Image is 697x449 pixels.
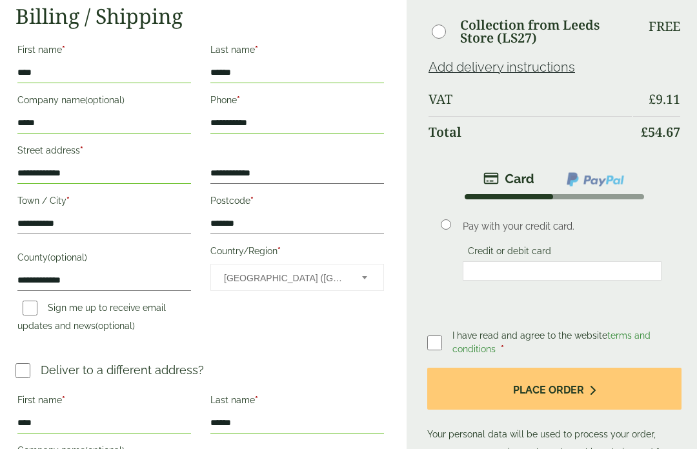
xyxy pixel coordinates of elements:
label: Collection from Leeds Store (LS27) [460,19,632,45]
abbr: required [250,195,254,206]
label: Company name [17,91,191,113]
label: First name [17,391,191,413]
span: £ [641,123,648,141]
label: Credit or debit card [463,246,556,260]
label: County [17,248,191,270]
label: Postcode [210,192,384,214]
label: Phone [210,91,384,113]
abbr: required [501,344,504,354]
abbr: required [278,246,281,256]
th: VAT [429,84,632,115]
th: Total [429,116,632,148]
span: Country/Region [210,264,384,291]
bdi: 54.67 [641,123,680,141]
p: Free [649,19,680,34]
input: Sign me up to receive email updates and news(optional) [23,301,37,315]
label: Street address [17,141,191,163]
span: (optional) [48,252,87,263]
label: Country/Region [210,242,384,264]
abbr: required [80,145,83,155]
span: I have read and agree to the website [452,330,651,354]
span: (optional) [96,321,135,331]
abbr: required [62,395,65,405]
label: Last name [210,41,384,63]
abbr: required [255,395,258,405]
label: First name [17,41,191,63]
label: Town / City [17,192,191,214]
span: (optional) [85,95,125,105]
label: Last name [210,391,384,413]
img: stripe.png [483,171,534,186]
a: Add delivery instructions [429,59,575,75]
abbr: required [237,95,240,105]
p: Pay with your credit card. [463,219,662,234]
abbr: required [255,45,258,55]
p: Deliver to a different address? [41,361,204,379]
abbr: required [62,45,65,55]
iframe: Secure card payment input frame [467,265,658,277]
img: ppcp-gateway.png [565,171,625,188]
label: Sign me up to receive email updates and news [17,303,166,335]
bdi: 9.11 [649,90,680,108]
abbr: required [66,195,70,206]
span: United Kingdom (UK) [224,264,345,292]
button: Place order [427,368,682,410]
span: £ [649,90,656,108]
h2: Billing / Shipping [15,4,386,28]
